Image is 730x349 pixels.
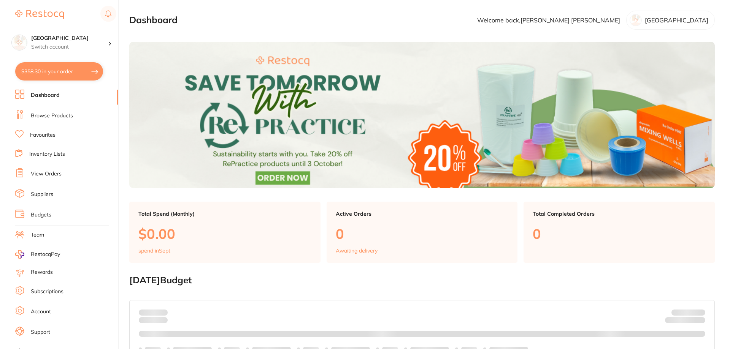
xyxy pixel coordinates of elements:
[138,226,311,242] p: $0.00
[336,226,509,242] p: 0
[15,6,64,23] a: Restocq Logo
[139,316,168,325] p: month
[31,35,108,42] h4: Katoomba Dental Centre
[31,308,51,316] a: Account
[336,248,378,254] p: Awaiting delivery
[336,211,509,217] p: Active Orders
[31,231,44,239] a: Team
[15,250,60,259] a: RestocqPay
[692,318,705,325] strong: $0.00
[31,268,53,276] a: Rewards
[31,92,60,99] a: Dashboard
[31,328,50,336] a: Support
[31,112,73,120] a: Browse Products
[31,191,53,198] a: Suppliers
[31,288,63,295] a: Subscriptions
[129,202,321,263] a: Total Spend (Monthly)$0.00spend inSept
[29,150,65,158] a: Inventory Lists
[154,309,168,316] strong: $0.00
[138,211,311,217] p: Total Spend (Monthly)
[15,250,24,259] img: RestocqPay
[524,202,715,263] a: Total Completed Orders0
[139,310,168,316] p: Spent:
[129,15,178,25] h2: Dashboard
[533,211,706,217] p: Total Completed Orders
[533,226,706,242] p: 0
[12,35,27,50] img: Katoomba Dental Centre
[645,17,708,24] p: [GEOGRAPHIC_DATA]
[690,309,705,316] strong: $NaN
[31,170,62,178] a: View Orders
[327,202,518,263] a: Active Orders0Awaiting delivery
[129,42,715,188] img: Dashboard
[665,316,705,325] p: Remaining:
[31,211,51,219] a: Budgets
[31,43,108,51] p: Switch account
[31,251,60,258] span: RestocqPay
[30,131,56,139] a: Favourites
[477,17,620,24] p: Welcome back, [PERSON_NAME] [PERSON_NAME]
[138,248,170,254] p: spend in Sept
[15,10,64,19] img: Restocq Logo
[15,62,103,81] button: $358.30 in your order
[129,275,715,286] h2: [DATE] Budget
[671,310,705,316] p: Budget:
